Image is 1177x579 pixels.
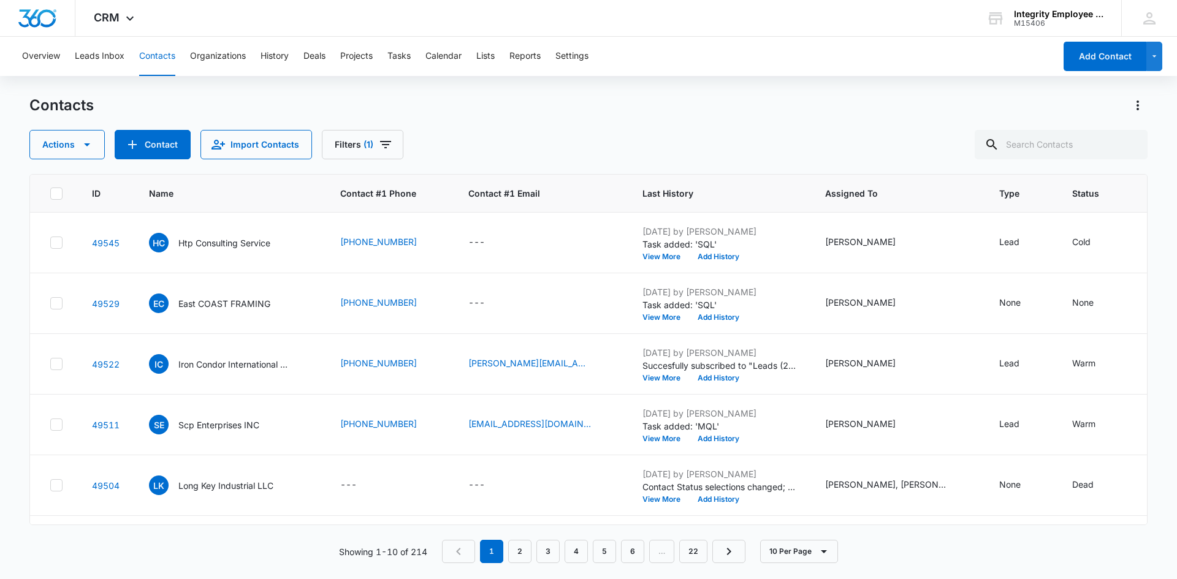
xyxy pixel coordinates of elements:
[442,540,745,563] nav: Pagination
[1072,417,1095,430] div: Warm
[115,130,191,159] button: Add Contact
[340,417,417,430] a: [PHONE_NUMBER]
[468,478,507,493] div: Contact #1 Email - - Select to Edit Field
[178,358,289,371] p: Iron Condor International LLC
[1072,357,1118,371] div: Status - Warm - Select to Edit Field
[29,96,94,115] h1: Contacts
[149,233,169,252] span: HC
[825,478,948,491] div: [PERSON_NAME], [PERSON_NAME]
[468,187,613,200] span: Contact #1 Email
[999,296,1043,311] div: Type - None - Select to Edit Field
[92,480,120,491] a: Navigate to contact details page for Long Key Industrial LLC
[642,314,689,321] button: View More
[261,37,289,76] button: History
[689,435,748,442] button: Add History
[825,357,918,371] div: Assigned To - Nicholas Harris - Select to Edit Field
[642,496,689,503] button: View More
[149,233,292,252] div: Name - Htp Consulting Service - Select to Edit Field
[468,357,591,369] a: [PERSON_NAME][EMAIL_ADDRESS][DOMAIN_NAME]
[1072,235,1091,248] div: Cold
[1072,478,1094,491] div: Dead
[621,540,644,563] a: Page 6
[642,407,796,420] p: [DATE] by [PERSON_NAME]
[679,540,707,563] a: Page 22
[536,540,560,563] a: Page 3
[149,187,293,200] span: Name
[1014,9,1103,19] div: account name
[642,480,796,493] p: Contact Status selections changed; None was removed and Dead was added.
[92,420,120,430] a: Navigate to contact details page for Scp Enterprises INC
[642,435,689,442] button: View More
[149,415,281,434] div: Name - Scp Enterprises INC - Select to Edit Field
[340,235,439,250] div: Contact #1 Phone - (321) 503-5037 - Select to Edit Field
[468,417,591,430] a: [EMAIL_ADDRESS][DOMAIN_NAME]
[1072,235,1113,250] div: Status - Cold - Select to Edit Field
[340,37,373,76] button: Projects
[480,540,503,563] em: 1
[999,417,1019,430] div: Lead
[149,293,292,313] div: Name - East COAST FRAMING - Select to Edit Field
[178,297,270,310] p: East COAST FRAMING
[178,479,273,492] p: Long Key Industrial LLC
[1072,357,1095,369] div: Warm
[476,37,495,76] button: Lists
[642,359,796,372] p: Succesfully subscribed to "Leads (2) ".
[642,253,689,260] button: View More
[22,37,60,76] button: Overview
[689,496,748,503] button: Add History
[1072,187,1100,200] span: Status
[425,37,462,76] button: Calendar
[642,346,796,359] p: [DATE] by [PERSON_NAME]
[642,298,796,311] p: Task added: 'SQL'
[565,540,588,563] a: Page 4
[642,286,796,298] p: [DATE] by [PERSON_NAME]
[149,354,169,374] span: IC
[149,415,169,434] span: SE
[689,253,748,260] button: Add History
[975,130,1148,159] input: Search Contacts
[825,417,918,432] div: Assigned To - Nicholas Harris - Select to Edit Field
[508,540,531,563] a: Page 2
[340,235,417,248] a: [PHONE_NUMBER]
[468,478,485,493] div: ---
[999,417,1042,432] div: Type - Lead - Select to Edit Field
[468,357,613,371] div: Contact #1 Email - greg@buildwithcondor.com - Select to Edit Field
[825,296,896,309] div: [PERSON_NAME]
[825,235,896,248] div: [PERSON_NAME]
[92,298,120,309] a: Navigate to contact details page for East COAST FRAMING
[1072,417,1118,432] div: Status - Warm - Select to Edit Field
[340,357,439,371] div: Contact #1 Phone - (239) 955-9015 - Select to Edit Field
[999,187,1025,200] span: Type
[999,478,1043,493] div: Type - None - Select to Edit Field
[92,359,120,369] a: Navigate to contact details page for Iron Condor International LLC
[555,37,588,76] button: Settings
[149,475,169,495] span: LK
[468,296,507,311] div: Contact #1 Email - - Select to Edit Field
[825,296,918,311] div: Assigned To - Nicholas Harris - Select to Edit Field
[1072,296,1094,309] div: None
[149,293,169,313] span: EC
[149,475,295,495] div: Name - Long Key Industrial LLC - Select to Edit Field
[149,354,311,374] div: Name - Iron Condor International LLC - Select to Edit Field
[509,37,541,76] button: Reports
[593,540,616,563] a: Page 5
[468,417,613,432] div: Contact #1 Email - scpbids@yahoo.com - Select to Edit Field
[190,37,246,76] button: Organizations
[468,235,485,250] div: ---
[387,37,411,76] button: Tasks
[999,357,1042,371] div: Type - Lead - Select to Edit Field
[178,237,270,249] p: Htp Consulting Service
[999,357,1019,369] div: Lead
[999,296,1021,309] div: None
[92,187,102,200] span: ID
[999,478,1021,491] div: None
[1072,478,1116,493] div: Status - Dead - Select to Edit Field
[340,417,439,432] div: Contact #1 Phone - (239) 303-0750 - Select to Edit Field
[760,540,838,563] button: 10 Per Page
[322,130,403,159] button: Filters
[642,187,778,200] span: Last History
[364,140,373,149] span: (1)
[825,357,896,369] div: [PERSON_NAME]
[92,238,120,248] a: Navigate to contact details page for Htp Consulting Service
[178,418,259,431] p: Scp Enterprises INC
